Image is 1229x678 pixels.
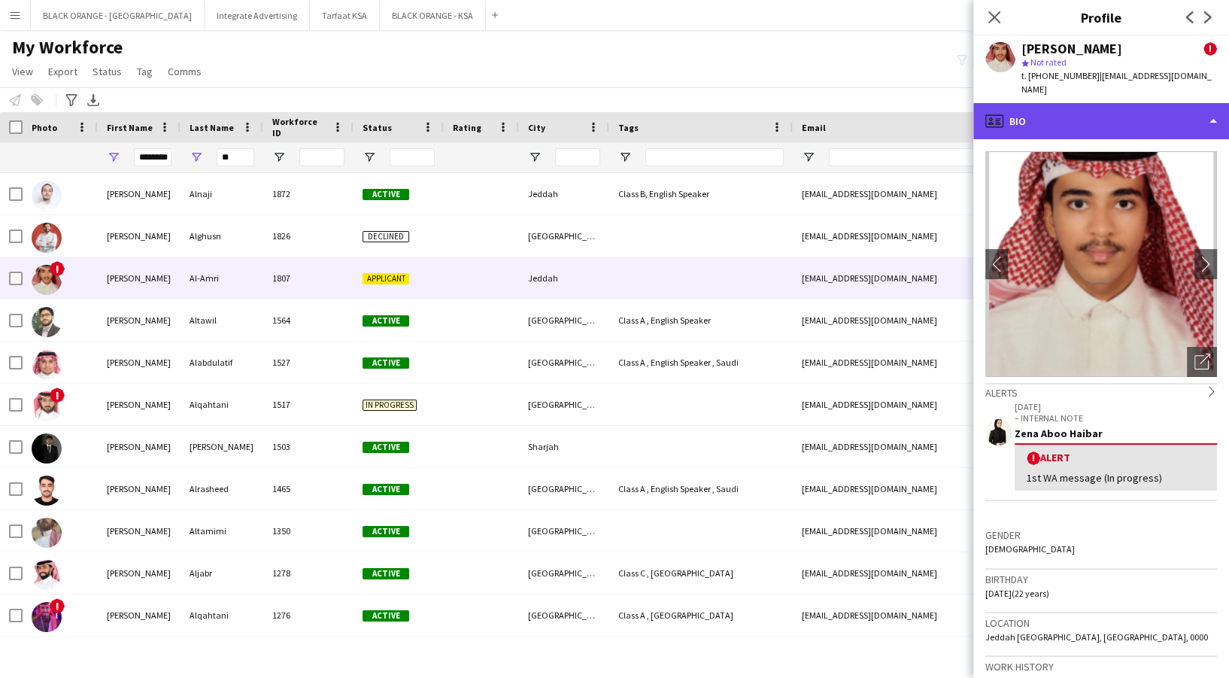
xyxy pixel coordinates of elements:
[98,510,181,552] div: [PERSON_NAME]
[609,468,793,509] div: Class A , English Speaker , Saudi
[32,602,62,632] img: Abdullah Alqahtani
[793,552,1094,594] div: [EMAIL_ADDRESS][DOMAIN_NAME]
[190,122,234,133] span: Last Name
[84,91,102,109] app-action-btn: Export XLSX
[263,552,354,594] div: 1278
[793,594,1094,636] div: [EMAIL_ADDRESS][DOMAIN_NAME]
[32,560,62,590] img: Abdullah Aljabr
[190,150,203,164] button: Open Filter Menu
[363,357,409,369] span: Active
[609,594,793,636] div: Class A , [GEOGRAPHIC_DATA]
[363,484,409,495] span: Active
[32,265,62,295] img: Abdullah Al-Amri
[32,391,62,421] img: Abdullah saud Alqahtani
[162,62,208,81] a: Comms
[1015,401,1217,412] p: [DATE]
[973,103,1229,139] div: Bio
[363,189,409,200] span: Active
[363,315,409,327] span: Active
[519,342,609,383] div: [GEOGRAPHIC_DATA]
[985,616,1217,630] h3: Location
[793,510,1094,552] div: [EMAIL_ADDRESS][DOMAIN_NAME]
[181,299,263,341] div: Altawil
[107,122,153,133] span: First Name
[32,476,62,506] img: Abdullah Alrasheed
[1015,412,1217,424] p: – INTERNAL NOTE
[32,349,62,379] img: Abdullah Alabdulatif
[181,384,263,425] div: Alqahtani
[829,148,1085,166] input: Email Filter Input
[181,215,263,257] div: Alghusn
[131,62,159,81] a: Tag
[42,62,83,81] a: Export
[793,426,1094,467] div: [EMAIL_ADDRESS][DOMAIN_NAME]
[1027,471,1205,485] div: 1st WA message (In progress)
[985,383,1217,400] div: Alerts
[519,468,609,509] div: [GEOGRAPHIC_DATA]
[519,173,609,214] div: Jeddah
[519,215,609,257] div: [GEOGRAPHIC_DATA]
[263,468,354,509] div: 1465
[985,573,1217,586] h3: Birthday
[363,610,409,622] span: Active
[363,122,392,133] span: Status
[363,231,409,242] span: Declined
[181,426,263,467] div: [PERSON_NAME]
[32,518,62,548] img: Abdullah Altamimi
[98,552,181,594] div: [PERSON_NAME]
[98,384,181,425] div: [PERSON_NAME]
[1021,70,1212,95] span: | [EMAIL_ADDRESS][DOMAIN_NAME]
[32,433,62,464] img: Abdullah Alshawi
[802,122,826,133] span: Email
[272,116,326,138] span: Workforce ID
[793,342,1094,383] div: [EMAIL_ADDRESS][DOMAIN_NAME]
[263,384,354,425] div: 1517
[793,215,1094,257] div: [EMAIL_ADDRESS][DOMAIN_NAME]
[98,426,181,467] div: [PERSON_NAME]
[519,510,609,552] div: [GEOGRAPHIC_DATA]
[263,173,354,214] div: 1872
[519,426,609,467] div: Sharjah
[1021,70,1100,81] span: t. [PHONE_NUMBER]
[181,552,263,594] div: Aljabr
[802,150,815,164] button: Open Filter Menu
[134,148,171,166] input: First Name Filter Input
[793,173,1094,214] div: [EMAIL_ADDRESS][DOMAIN_NAME]
[181,173,263,214] div: Alnaji
[609,173,793,214] div: Class B, English Speaker
[107,150,120,164] button: Open Filter Menu
[363,526,409,537] span: Active
[31,1,205,30] button: BLACK ORANGE - [GEOGRAPHIC_DATA]
[32,307,62,337] img: Abdullah Altawil
[1027,451,1205,465] div: Alert
[50,388,65,403] span: !
[263,299,354,341] div: 1564
[555,148,600,166] input: City Filter Input
[1021,42,1122,56] div: [PERSON_NAME]
[793,468,1094,509] div: [EMAIL_ADDRESS][DOMAIN_NAME]
[181,342,263,383] div: Alabdulatif
[137,65,153,78] span: Tag
[519,384,609,425] div: [GEOGRAPHIC_DATA]
[50,598,65,613] span: !
[609,552,793,594] div: Class C , [GEOGRAPHIC_DATA]
[98,342,181,383] div: [PERSON_NAME]
[453,122,481,133] span: Rating
[86,62,128,81] a: Status
[98,215,181,257] div: [PERSON_NAME]
[985,151,1217,377] img: Crew avatar or photo
[618,122,639,133] span: Tags
[98,257,181,299] div: [PERSON_NAME]
[181,594,263,636] div: Alqahtani
[12,36,123,59] span: My Workforce
[528,150,542,164] button: Open Filter Menu
[32,122,57,133] span: Photo
[263,426,354,467] div: 1503
[528,122,545,133] span: City
[263,257,354,299] div: 1807
[519,299,609,341] div: [GEOGRAPHIC_DATA]
[205,1,310,30] button: Integrate Advertising
[985,528,1217,542] h3: Gender
[519,257,609,299] div: Jeddah
[98,299,181,341] div: [PERSON_NAME]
